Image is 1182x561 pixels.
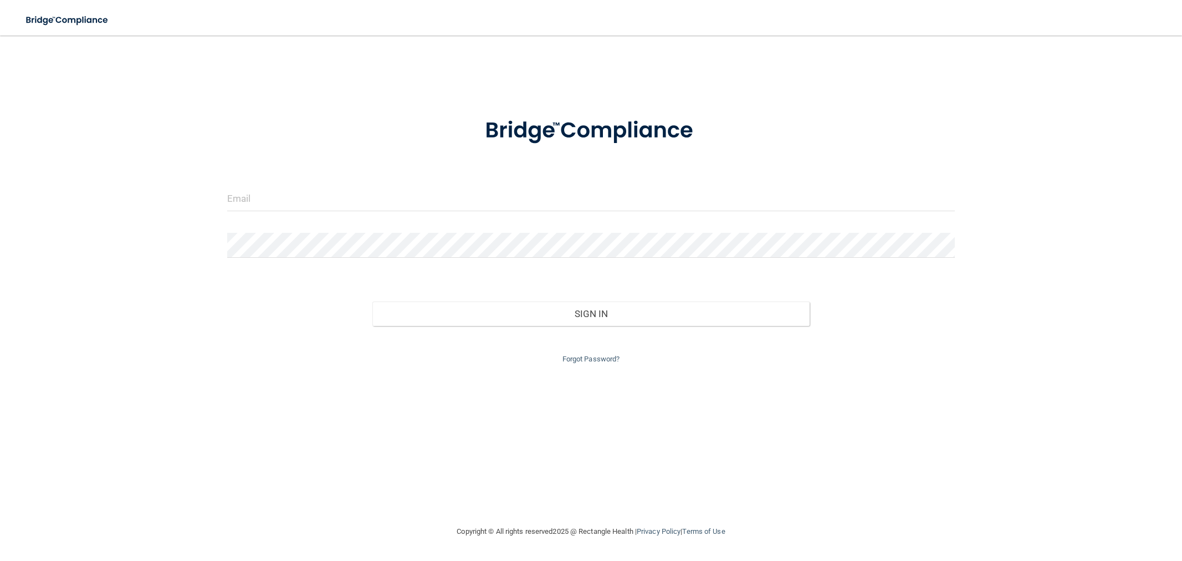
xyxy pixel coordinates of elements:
[682,527,725,535] a: Terms of Use
[462,102,720,160] img: bridge_compliance_login_screen.278c3ca4.svg
[389,514,794,549] div: Copyright © All rights reserved 2025 @ Rectangle Health | |
[562,355,620,363] a: Forgot Password?
[227,186,955,211] input: Email
[17,9,119,32] img: bridge_compliance_login_screen.278c3ca4.svg
[637,527,680,535] a: Privacy Policy
[372,302,809,326] button: Sign In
